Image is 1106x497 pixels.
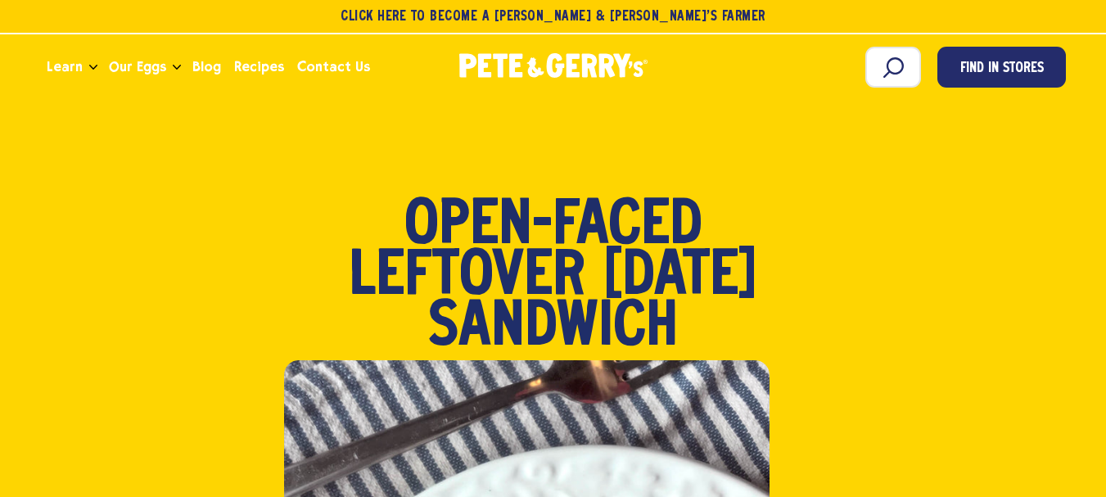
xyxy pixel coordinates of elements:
[960,58,1044,80] span: Find in Stores
[937,47,1066,88] a: Find in Stores
[603,252,757,303] span: [DATE]
[47,56,83,77] span: Learn
[428,303,678,354] span: Sandwich
[173,65,181,70] button: Open the dropdown menu for Our Eggs
[109,56,166,77] span: Our Eggs
[192,56,221,77] span: Blog
[89,65,97,70] button: Open the dropdown menu for Learn
[404,201,702,252] span: Open-Faced
[291,45,377,89] a: Contact Us
[297,56,370,77] span: Contact Us
[228,45,291,89] a: Recipes
[102,45,173,89] a: Our Eggs
[186,45,228,89] a: Blog
[234,56,284,77] span: Recipes
[40,45,89,89] a: Learn
[350,252,585,303] span: Leftover
[865,47,921,88] input: Search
